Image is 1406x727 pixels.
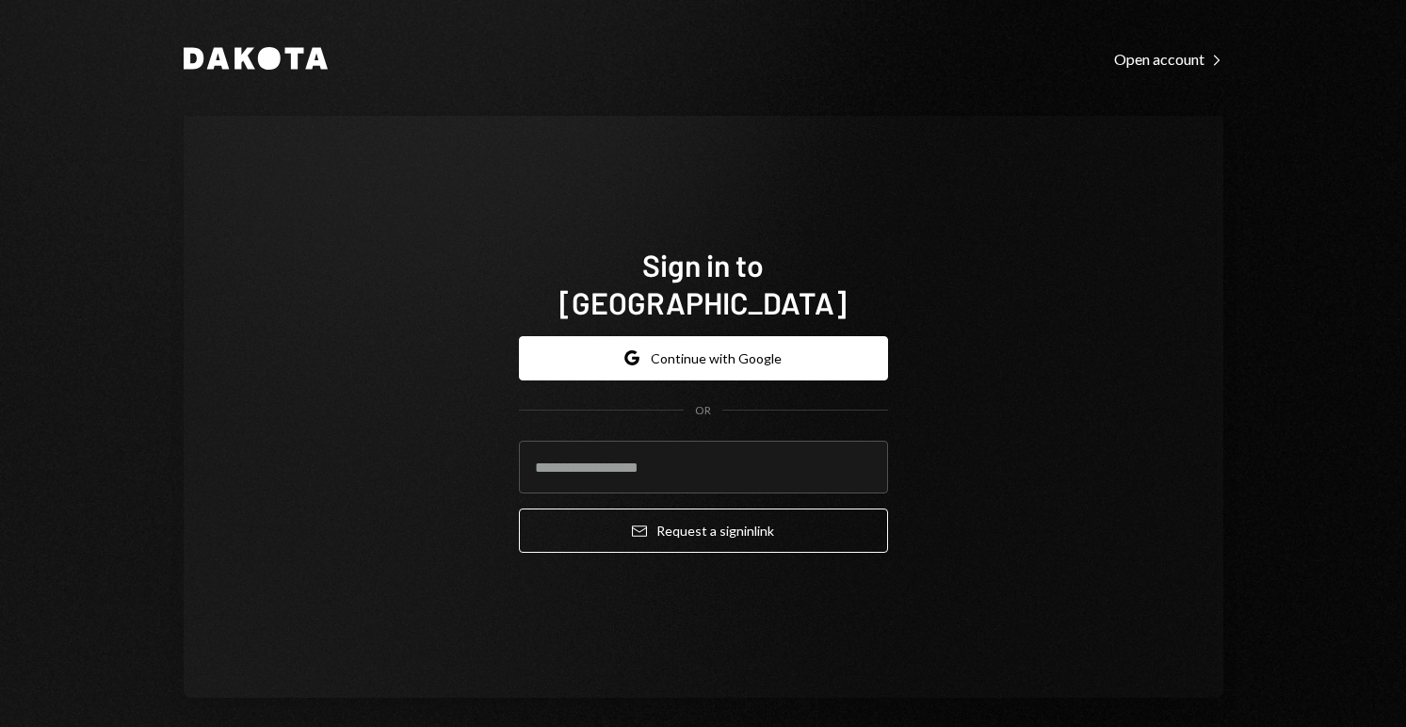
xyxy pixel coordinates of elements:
button: Request a signinlink [519,509,888,553]
h1: Sign in to [GEOGRAPHIC_DATA] [519,246,888,321]
a: Open account [1114,48,1223,69]
div: Open account [1114,50,1223,69]
div: OR [695,403,711,419]
button: Continue with Google [519,336,888,380]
